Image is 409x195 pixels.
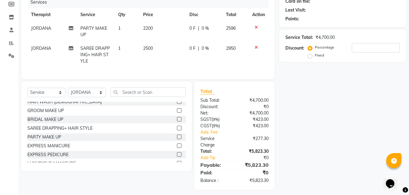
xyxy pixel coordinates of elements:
span: 2596 [226,26,236,31]
div: Service Total: [285,34,313,41]
div: PARTY MAKE UP [27,134,61,140]
div: ₹423.00 [234,116,273,123]
div: SAREE DRAPPING+ HAIR STYLE [27,125,93,132]
div: ( ) [196,123,234,129]
iframe: chat widget [383,171,403,189]
div: Total: [196,148,234,155]
div: EXPRESS MANICURE [27,143,70,149]
a: Add Tip [196,155,241,161]
div: HAIR WASH [DEMOGRAPHIC_DATA] [27,99,102,105]
th: Price [139,8,185,22]
div: Last Visit: [285,7,306,13]
label: Fixed [315,53,324,58]
span: SGST [200,117,211,122]
div: Points: [285,16,299,22]
span: Total [200,88,214,94]
th: Disc [186,8,223,22]
div: ₹5,823.30 [234,177,273,184]
span: 0 % [202,45,209,52]
label: Percentage [315,45,334,50]
span: 1 [118,26,121,31]
span: JORDANA [31,46,51,51]
span: | [198,45,199,52]
div: Sub Total: [196,97,234,104]
span: 0 F [189,45,196,52]
span: 2950 [226,46,236,51]
div: ₹5,823.30 [234,161,273,169]
div: ₹5,823.30 [234,148,273,155]
th: Total [222,8,249,22]
span: SAREE DRAPPING+ HAIR STYLE [80,46,110,64]
div: Net: [196,110,234,116]
div: Balance : [196,177,234,184]
div: ₹0 [234,104,273,110]
div: ( ) [196,116,234,123]
span: 9% [213,117,218,122]
a: Add. Fee [196,129,273,135]
input: Search or Scan [111,87,186,97]
th: Therapist [27,8,77,22]
span: 0 % [202,25,209,32]
div: ₹4,700.00 [316,34,335,41]
span: 2200 [143,26,153,31]
span: | [198,25,199,32]
div: GROOM MAKE UP [27,108,64,114]
div: ₹0 [234,169,273,176]
div: Payable: [196,161,234,169]
div: ₹0 [241,155,273,161]
div: Paid: [196,169,234,176]
div: Discount: [196,104,234,110]
div: ₹4,700.00 [234,97,273,104]
span: JORDANA [31,26,51,31]
th: Qty [115,8,139,22]
div: EXPRESS PEDICURE [27,152,69,158]
div: ₹277.30 [234,135,273,148]
span: 0 F [189,25,196,32]
span: 2500 [143,46,153,51]
div: ₹4,700.00 [234,110,273,116]
div: BRIDAL MAKE UP [27,116,63,123]
span: PARTY MAKE UP [80,26,107,37]
span: CGST [200,123,212,128]
th: Action [249,8,269,22]
div: Service Charge [196,135,234,148]
div: ₹423.00 [234,123,273,129]
div: LUXURIOUS MANICURE [27,160,76,167]
th: Service [77,8,115,22]
div: Discount: [285,45,304,51]
span: 1 [118,46,121,51]
span: 9% [213,123,219,128]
